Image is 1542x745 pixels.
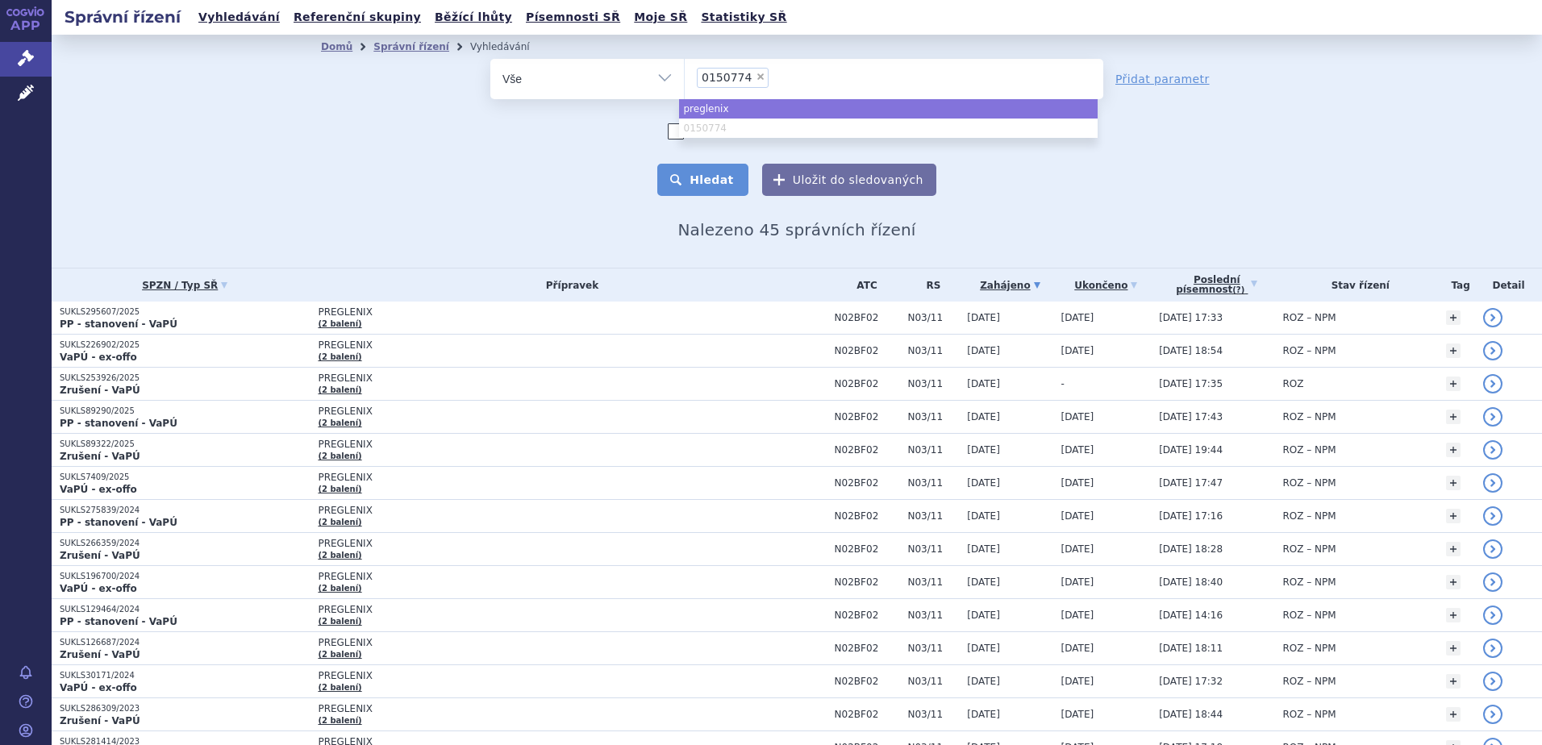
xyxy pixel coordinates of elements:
[1446,674,1461,689] a: +
[318,637,721,648] span: PREGLENIX
[1061,709,1094,720] span: [DATE]
[1483,308,1502,327] a: detail
[835,378,900,389] span: N02BF02
[60,670,310,681] p: SUKLS30171/2024
[679,99,1098,119] li: preglenix
[1061,411,1094,422] span: [DATE]
[835,411,900,422] span: N02BF02
[318,418,361,427] a: (2 balení)
[1061,378,1065,389] span: -
[1446,608,1461,622] a: +
[318,571,721,582] span: PREGLENIX
[967,610,1000,621] span: [DATE]
[907,378,959,389] span: N03/11
[967,477,1000,489] span: [DATE]
[967,643,1000,654] span: [DATE]
[60,616,177,627] strong: PP - stanovení - VaPÚ
[318,306,721,318] span: PREGLENIX
[318,617,361,626] a: (2 balení)
[1483,606,1502,625] a: detail
[1446,542,1461,556] a: +
[967,411,1000,422] span: [DATE]
[835,643,900,654] span: N02BF02
[60,472,310,483] p: SUKLS7409/2025
[1159,576,1223,588] span: [DATE] 18:40
[835,610,900,621] span: N02BF02
[60,715,140,726] strong: Zrušení - VaPÚ
[835,576,900,588] span: N02BF02
[1446,575,1461,589] a: +
[60,418,177,429] strong: PP - stanovení - VaPÚ
[1159,676,1223,687] span: [DATE] 17:32
[1438,268,1475,302] th: Tag
[318,670,721,681] span: PREGLENIX
[60,306,310,318] p: SUKLS295607/2025
[1282,543,1336,555] span: ROZ – NPM
[907,477,959,489] span: N03/11
[318,472,721,483] span: PREGLENIX
[835,444,900,456] span: N02BF02
[1282,709,1336,720] span: ROZ – NPM
[907,510,959,522] span: N03/11
[60,451,140,462] strong: Zrušení - VaPÚ
[1483,473,1502,493] a: detail
[907,643,959,654] span: N03/11
[907,345,959,356] span: N03/11
[967,576,1000,588] span: [DATE]
[1446,410,1461,424] a: +
[629,6,692,28] a: Moje SŘ
[827,268,900,302] th: ATC
[1061,643,1094,654] span: [DATE]
[60,550,140,561] strong: Zrušení - VaPÚ
[1282,378,1303,389] span: ROZ
[1061,610,1094,621] span: [DATE]
[1159,378,1223,389] span: [DATE] 17:35
[60,339,310,351] p: SUKLS226902/2025
[1159,345,1223,356] span: [DATE] 18:54
[1274,268,1438,302] th: Stav řízení
[1475,268,1542,302] th: Detail
[1282,676,1336,687] span: ROZ – NPM
[318,716,361,725] a: (2 balení)
[1446,443,1461,457] a: +
[318,683,361,692] a: (2 balení)
[1483,341,1502,360] a: detail
[1446,509,1461,523] a: +
[762,164,936,196] button: Uložit do sledovaných
[967,676,1000,687] span: [DATE]
[318,485,361,493] a: (2 balení)
[1282,312,1336,323] span: ROZ – NPM
[1061,274,1152,297] a: Ukončeno
[318,452,361,460] a: (2 balení)
[967,543,1000,555] span: [DATE]
[907,411,959,422] span: N03/11
[1282,576,1336,588] span: ROZ – NPM
[318,385,361,394] a: (2 balení)
[318,703,721,714] span: PREGLENIX
[1483,506,1502,526] a: detail
[1483,440,1502,460] a: detail
[1483,672,1502,691] a: detail
[194,6,285,28] a: Vyhledávání
[60,571,310,582] p: SUKLS196700/2024
[318,538,721,549] span: PREGLENIX
[1282,345,1336,356] span: ROZ – NPM
[967,444,1000,456] span: [DATE]
[1159,444,1223,456] span: [DATE] 19:44
[1159,709,1223,720] span: [DATE] 18:44
[1446,377,1461,391] a: +
[60,406,310,417] p: SUKLS89290/2025
[907,444,959,456] span: N03/11
[318,372,721,384] span: PREGLENIX
[60,372,310,384] p: SUKLS253926/2025
[1282,510,1336,522] span: ROZ – NPM
[1483,639,1502,658] a: detail
[60,583,137,594] strong: VaPÚ - ex-offo
[373,41,449,52] a: Správní řízení
[668,123,926,139] label: Zahrnout [DEMOGRAPHIC_DATA] přípravky
[60,637,310,648] p: SUKLS126687/2024
[907,543,959,555] span: N03/11
[60,439,310,450] p: SUKLS89322/2025
[1115,71,1210,87] a: Přidat parametr
[318,505,721,516] span: PREGLENIX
